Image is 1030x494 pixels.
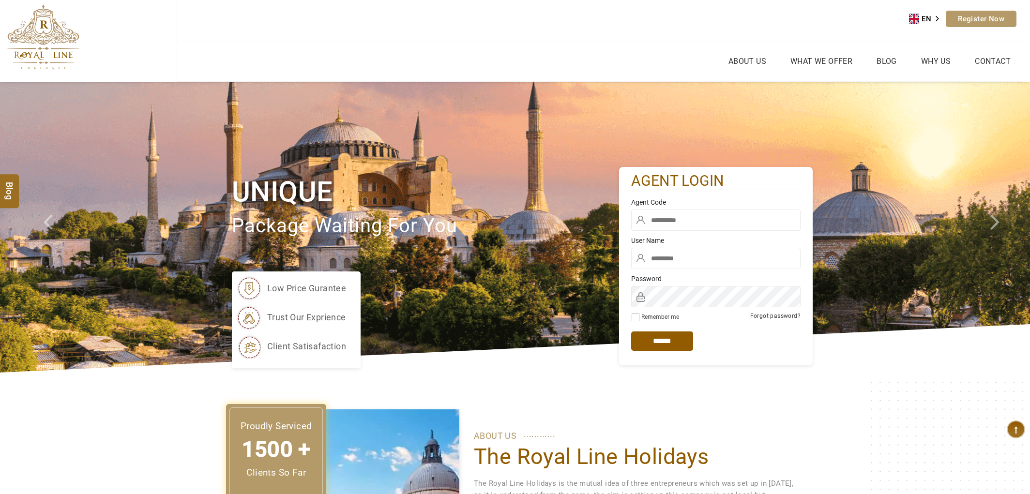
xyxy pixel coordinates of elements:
h1: Unique [232,174,619,210]
a: Why Us [919,54,953,68]
div: Language [909,12,946,26]
a: About Us [726,54,769,68]
label: Remember me [641,314,679,320]
aside: Language selected: English [909,12,946,26]
h2: agent login [631,172,801,191]
a: Register Now [946,11,1016,27]
li: client satisafaction [237,334,346,359]
a: Contact [972,54,1013,68]
label: Password [631,274,801,284]
a: EN [909,12,946,26]
span: Blog [3,182,16,190]
label: Agent Code [631,197,801,207]
p: package waiting for you [232,210,619,242]
label: User Name [631,236,801,245]
a: Forgot password? [750,313,801,319]
img: The Royal Line Holidays [7,4,79,70]
span: ............ [524,427,555,441]
h1: The Royal Line Holidays [474,443,798,470]
li: low price gurantee [237,276,346,300]
a: Check next image [979,82,1030,373]
a: What we Offer [788,54,855,68]
a: Check next prev [31,82,82,373]
li: trust our exprience [237,305,346,329]
p: ABOUT US [474,429,798,443]
a: Blog [874,54,899,68]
